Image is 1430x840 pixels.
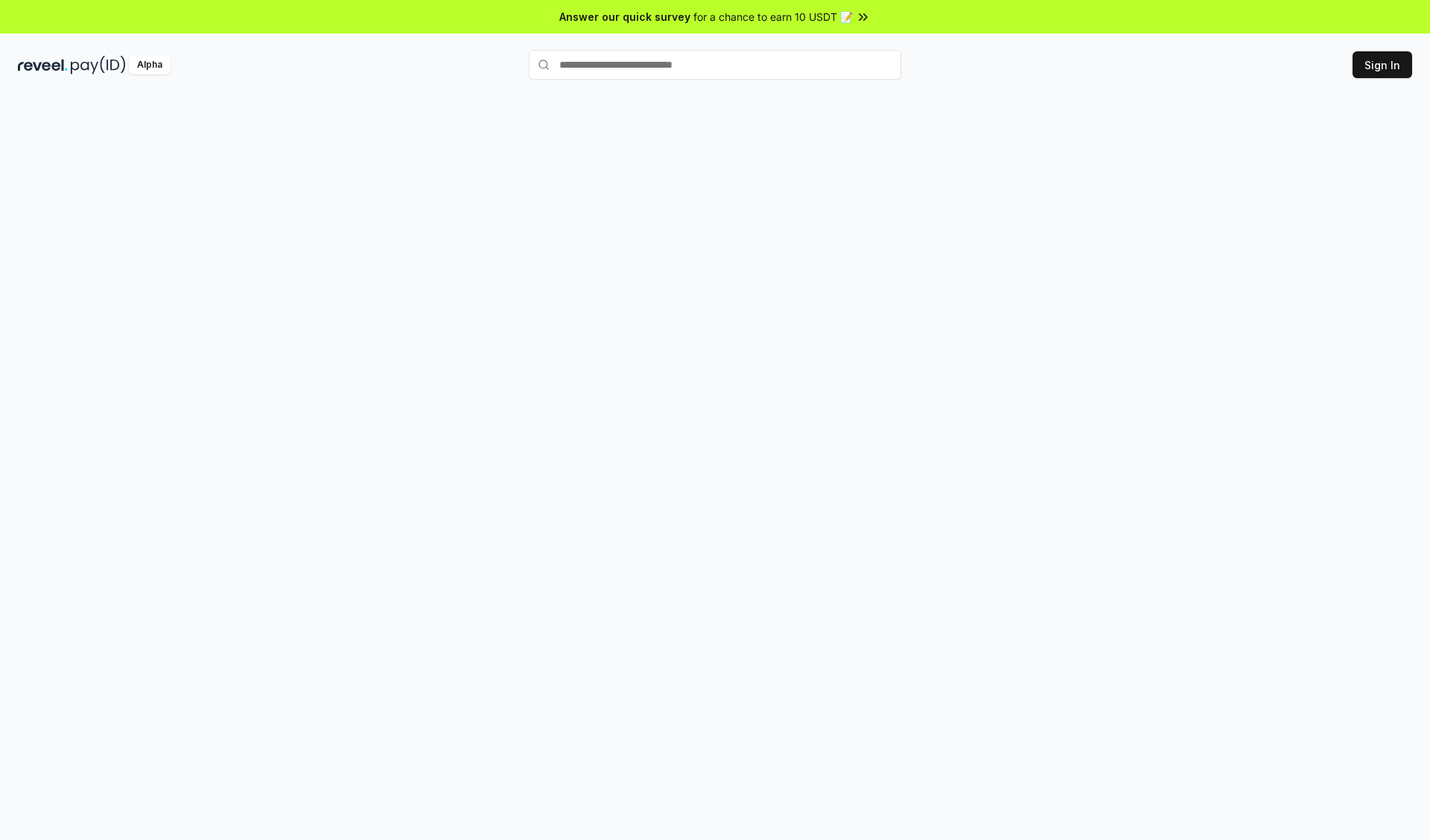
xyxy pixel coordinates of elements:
img: reveel_dark [18,56,68,74]
span: Answer our quick survey [559,9,690,25]
div: Alpha [129,56,171,74]
button: Sign In [1353,51,1412,78]
img: pay_id [71,56,126,74]
span: for a chance to earn 10 USDT 📝 [693,9,853,25]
